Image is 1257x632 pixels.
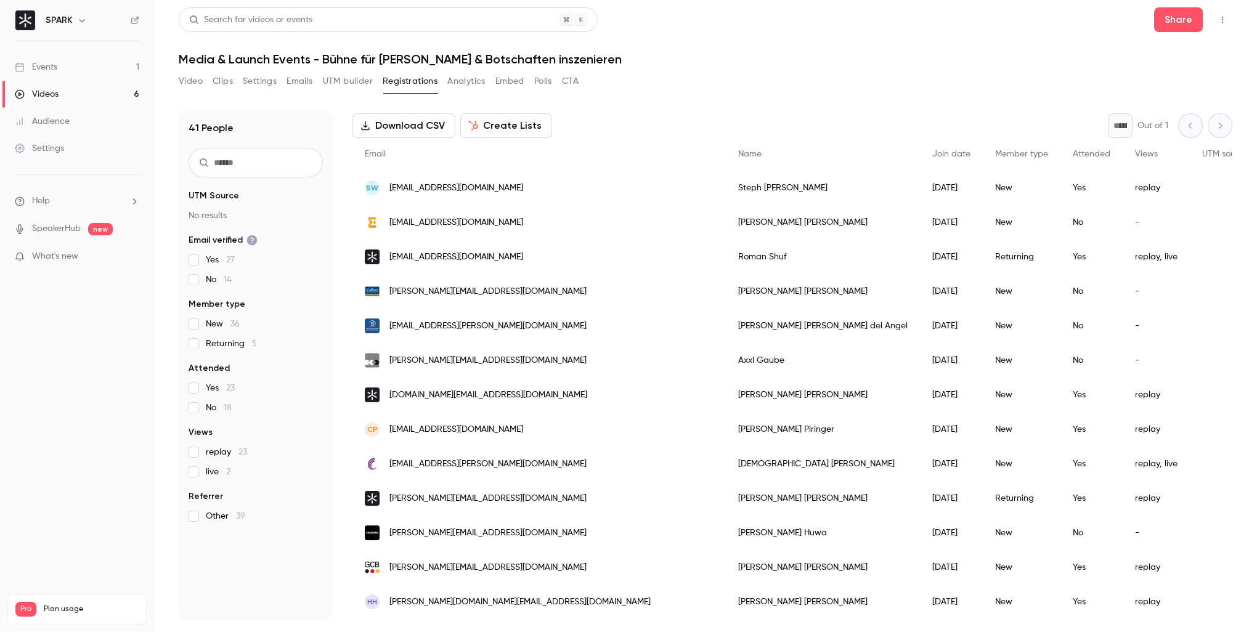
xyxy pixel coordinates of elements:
[389,354,587,367] span: [PERSON_NAME][EMAIL_ADDRESS][DOMAIN_NAME]
[1123,240,1190,274] div: replay, live
[920,240,983,274] div: [DATE]
[1060,240,1123,274] div: Yes
[389,596,651,609] span: [PERSON_NAME][DOMAIN_NAME][EMAIL_ADDRESS][DOMAIN_NAME]
[389,182,523,195] span: [EMAIL_ADDRESS][DOMAIN_NAME]
[206,402,232,414] span: No
[389,251,523,264] span: [EMAIL_ADDRESS][DOMAIN_NAME]
[1123,550,1190,585] div: replay
[179,71,203,91] button: Video
[920,343,983,378] div: [DATE]
[1060,378,1123,412] div: Yes
[1060,171,1123,205] div: Yes
[920,550,983,585] div: [DATE]
[920,274,983,309] div: [DATE]
[189,234,258,246] span: Email verified
[365,525,380,540] img: samsung.com
[726,550,920,585] div: [PERSON_NAME] [PERSON_NAME]
[389,492,587,505] span: [PERSON_NAME][EMAIL_ADDRESS][DOMAIN_NAME]
[88,223,113,235] span: new
[983,412,1060,447] div: New
[389,458,587,471] span: [EMAIL_ADDRESS][PERSON_NAME][DOMAIN_NAME]
[726,585,920,619] div: [PERSON_NAME] [PERSON_NAME]
[15,195,139,208] li: help-dropdown-opener
[920,205,983,240] div: [DATE]
[365,318,380,333] img: jens-braune.de
[1060,585,1123,619] div: Yes
[189,490,223,503] span: Referrer
[1123,516,1190,550] div: -
[389,285,587,298] span: [PERSON_NAME][EMAIL_ADDRESS][DOMAIN_NAME]
[983,378,1060,412] div: New
[920,585,983,619] div: [DATE]
[383,71,437,91] button: Registrations
[189,190,239,202] span: UTM Source
[365,215,380,230] img: eventmobi.com
[124,251,139,262] iframe: Noticeable Trigger
[983,309,1060,343] div: New
[15,602,36,617] span: Pro
[389,423,523,436] span: [EMAIL_ADDRESS][DOMAIN_NAME]
[1123,309,1190,343] div: -
[920,171,983,205] div: [DATE]
[1060,516,1123,550] div: No
[389,389,587,402] span: [DOMAIN_NAME][EMAIL_ADDRESS][DOMAIN_NAME]
[1060,274,1123,309] div: No
[1073,150,1110,158] span: Attended
[1123,412,1190,447] div: replay
[726,171,920,205] div: Steph [PERSON_NAME]
[206,466,230,478] span: live
[365,491,380,506] img: sparkplaces.com
[365,456,380,471] img: computershare.de
[920,378,983,412] div: [DATE]
[15,115,70,128] div: Audience
[15,10,35,30] img: SPARK
[1202,150,1248,158] span: UTM source
[389,320,587,333] span: [EMAIL_ADDRESS][PERSON_NAME][DOMAIN_NAME]
[1060,447,1123,481] div: Yes
[983,516,1060,550] div: New
[1060,412,1123,447] div: Yes
[1123,447,1190,481] div: replay, live
[224,275,232,284] span: 14
[1123,343,1190,378] div: -
[365,387,380,402] img: sparkplaces.com
[920,412,983,447] div: [DATE]
[206,318,240,330] span: New
[983,585,1060,619] div: New
[726,378,920,412] div: [PERSON_NAME] [PERSON_NAME]
[206,446,247,458] span: replay
[495,71,524,91] button: Embed
[983,240,1060,274] div: Returning
[562,71,579,91] button: CTA
[367,424,378,435] span: CP
[1060,309,1123,343] div: No
[726,309,920,343] div: [PERSON_NAME] [PERSON_NAME] del Angel
[213,71,233,91] button: Clips
[32,250,78,263] span: What's new
[226,256,235,264] span: 27
[1060,550,1123,585] div: Yes
[44,604,139,614] span: Plan usage
[206,510,245,522] span: Other
[365,353,380,368] img: kahouse.de
[1123,378,1190,412] div: replay
[287,71,312,91] button: Emails
[189,14,312,26] div: Search for videos or events
[189,190,323,522] section: facet-groups
[226,384,235,392] span: 23
[1123,171,1190,205] div: replay
[738,150,762,158] span: Name
[983,274,1060,309] div: New
[1137,120,1168,132] p: Out of 1
[365,284,380,299] img: colliers.com
[389,527,587,540] span: [PERSON_NAME][EMAIL_ADDRESS][DOMAIN_NAME]
[46,14,72,26] h6: SPARK
[726,516,920,550] div: [PERSON_NAME] Huwa
[983,481,1060,516] div: Returning
[389,216,523,229] span: [EMAIL_ADDRESS][DOMAIN_NAME]
[726,481,920,516] div: [PERSON_NAME] [PERSON_NAME]
[252,339,257,348] span: 5
[1060,205,1123,240] div: No
[224,403,232,412] span: 18
[1123,585,1190,619] div: replay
